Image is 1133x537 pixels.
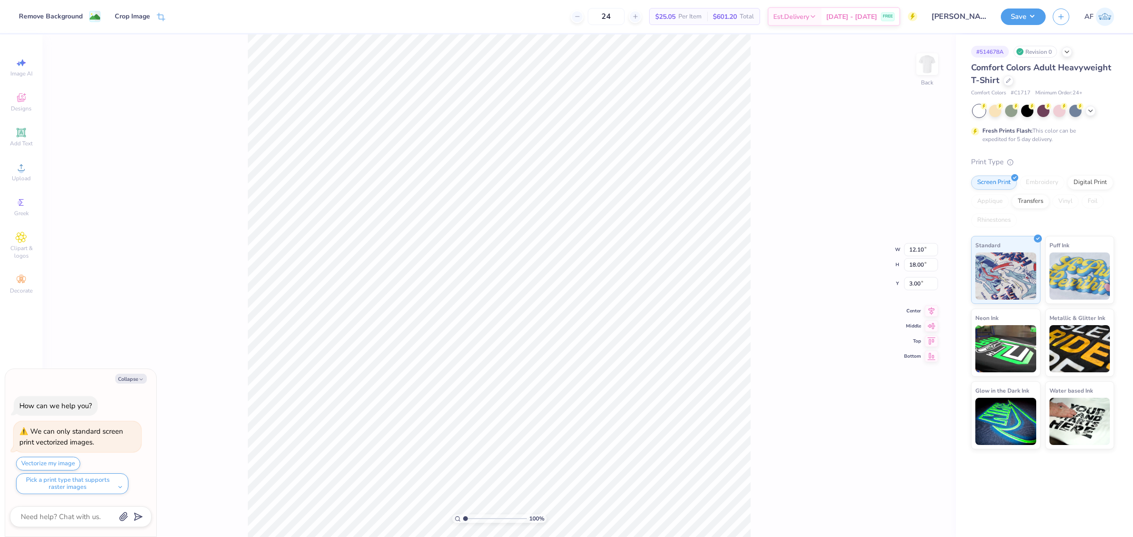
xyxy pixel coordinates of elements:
[921,78,933,87] div: Back
[1049,313,1105,323] span: Metallic & Glitter Ink
[5,244,38,260] span: Clipart & logos
[971,46,1009,58] div: # 514678A
[11,105,32,112] span: Designs
[16,457,80,470] button: Vectorize my image
[1049,252,1110,300] img: Puff Ink
[975,252,1036,300] img: Standard
[1012,194,1049,209] div: Transfers
[10,70,33,77] span: Image AI
[1035,89,1082,97] span: Minimum Order: 24 +
[1084,11,1093,22] span: AF
[883,13,893,20] span: FREE
[529,514,544,523] span: 100 %
[16,473,128,494] button: Pick a print type that supports raster images
[678,12,702,22] span: Per Item
[1084,8,1114,26] a: AF
[982,126,1099,143] div: This color can be expedited for 5 day delivery.
[971,157,1114,168] div: Print Type
[904,323,921,329] span: Middle
[19,11,83,21] div: Remove Background
[10,287,33,294] span: Decorate
[971,176,1017,190] div: Screen Print
[904,338,921,344] span: Top
[19,427,123,447] div: We can only standard screen print vectorized images.
[773,12,809,22] span: Est. Delivery
[975,398,1036,445] img: Glow in the Dark Ink
[826,12,877,22] span: [DATE] - [DATE]
[1096,8,1114,26] img: Ana Francesca Bustamante
[10,140,33,147] span: Add Text
[971,62,1111,86] span: Comfort Colors Adult Heavyweight T-Shirt
[975,313,998,323] span: Neon Ink
[975,386,1029,395] span: Glow in the Dark Ink
[1082,194,1104,209] div: Foil
[588,8,625,25] input: – –
[740,12,754,22] span: Total
[975,240,1000,250] span: Standard
[14,210,29,217] span: Greek
[19,401,92,411] div: How can we help you?
[1049,386,1093,395] span: Water based Ink
[1049,398,1110,445] img: Water based Ink
[655,12,676,22] span: $25.05
[918,55,937,74] img: Back
[115,11,150,21] div: Crop Image
[1049,240,1069,250] span: Puff Ink
[904,308,921,314] span: Center
[1020,176,1065,190] div: Embroidery
[12,175,31,182] span: Upload
[1052,194,1079,209] div: Vinyl
[975,325,1036,372] img: Neon Ink
[971,89,1006,97] span: Comfort Colors
[1001,8,1046,25] button: Save
[115,374,147,384] button: Collapse
[1067,176,1113,190] div: Digital Print
[924,7,994,26] input: Untitled Design
[904,353,921,360] span: Bottom
[1049,325,1110,372] img: Metallic & Glitter Ink
[1011,89,1031,97] span: # C1717
[1014,46,1057,58] div: Revision 0
[971,194,1009,209] div: Applique
[713,12,737,22] span: $601.20
[982,127,1032,134] strong: Fresh Prints Flash:
[971,213,1017,227] div: Rhinestones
